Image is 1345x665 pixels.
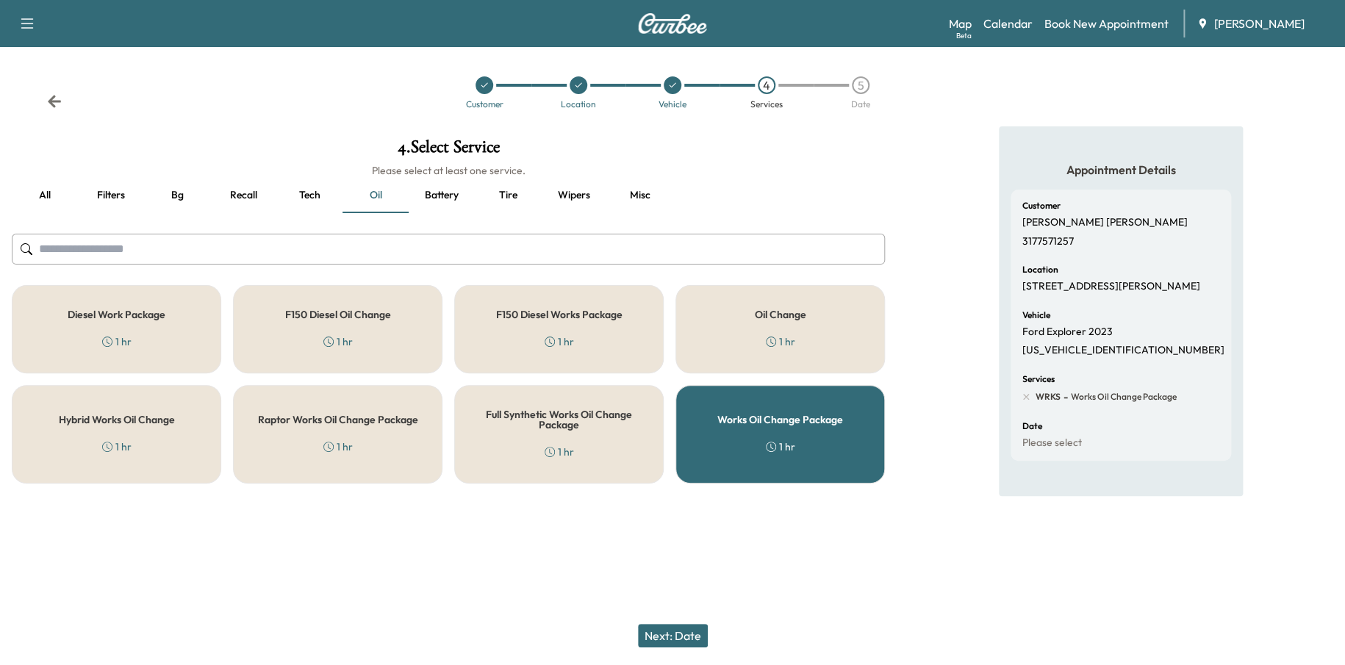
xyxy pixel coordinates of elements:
[1022,422,1042,431] h6: Date
[1044,15,1169,32] a: Book New Appointment
[949,15,972,32] a: MapBeta
[1022,344,1224,357] p: [US_VEHICLE_IDENTIFICATION_NUMBER]
[1011,162,1231,178] h5: Appointment Details
[545,334,574,349] div: 1 hr
[12,163,885,178] h6: Please select at least one service.
[258,414,418,425] h5: Raptor Works Oil Change Package
[758,76,775,94] div: 4
[1036,391,1061,403] span: WRKS
[1022,436,1082,450] p: Please select
[478,409,639,430] h5: Full Synthetic Works Oil Change Package
[1022,235,1074,248] p: 3177571257
[409,178,475,213] button: Battery
[496,309,623,320] h5: F150 Diesel Works Package
[1022,201,1061,210] h6: Customer
[1022,216,1188,229] p: [PERSON_NAME] [PERSON_NAME]
[475,178,541,213] button: Tire
[1022,265,1058,274] h6: Location
[561,100,596,109] div: Location
[12,138,885,163] h1: 4 . Select Service
[78,178,144,213] button: Filters
[659,100,686,109] div: Vehicle
[102,439,132,454] div: 1 hr
[342,178,409,213] button: Oil
[12,178,78,213] button: all
[1022,311,1050,320] h6: Vehicle
[755,309,806,320] h5: Oil Change
[1022,280,1200,293] p: [STREET_ADDRESS][PERSON_NAME]
[466,100,503,109] div: Customer
[276,178,342,213] button: Tech
[1061,389,1068,404] span: -
[638,624,708,647] button: Next: Date
[323,334,353,349] div: 1 hr
[285,309,391,320] h5: F150 Diesel Oil Change
[851,100,870,109] div: Date
[144,178,210,213] button: Bg
[12,178,885,213] div: basic tabs example
[766,334,795,349] div: 1 hr
[323,439,353,454] div: 1 hr
[47,94,62,109] div: Back
[637,13,708,34] img: Curbee Logo
[852,76,869,94] div: 5
[545,445,574,459] div: 1 hr
[1022,375,1055,384] h6: Services
[766,439,795,454] div: 1 hr
[717,414,843,425] h5: Works Oil Change Package
[956,30,972,41] div: Beta
[68,309,165,320] h5: Diesel Work Package
[750,100,783,109] div: Services
[983,15,1033,32] a: Calendar
[210,178,276,213] button: Recall
[59,414,175,425] h5: Hybrid Works Oil Change
[102,334,132,349] div: 1 hr
[1214,15,1305,32] span: [PERSON_NAME]
[1068,391,1177,403] span: Works Oil Change Package
[607,178,673,213] button: Misc
[541,178,607,213] button: Wipers
[1022,326,1113,339] p: Ford Explorer 2023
